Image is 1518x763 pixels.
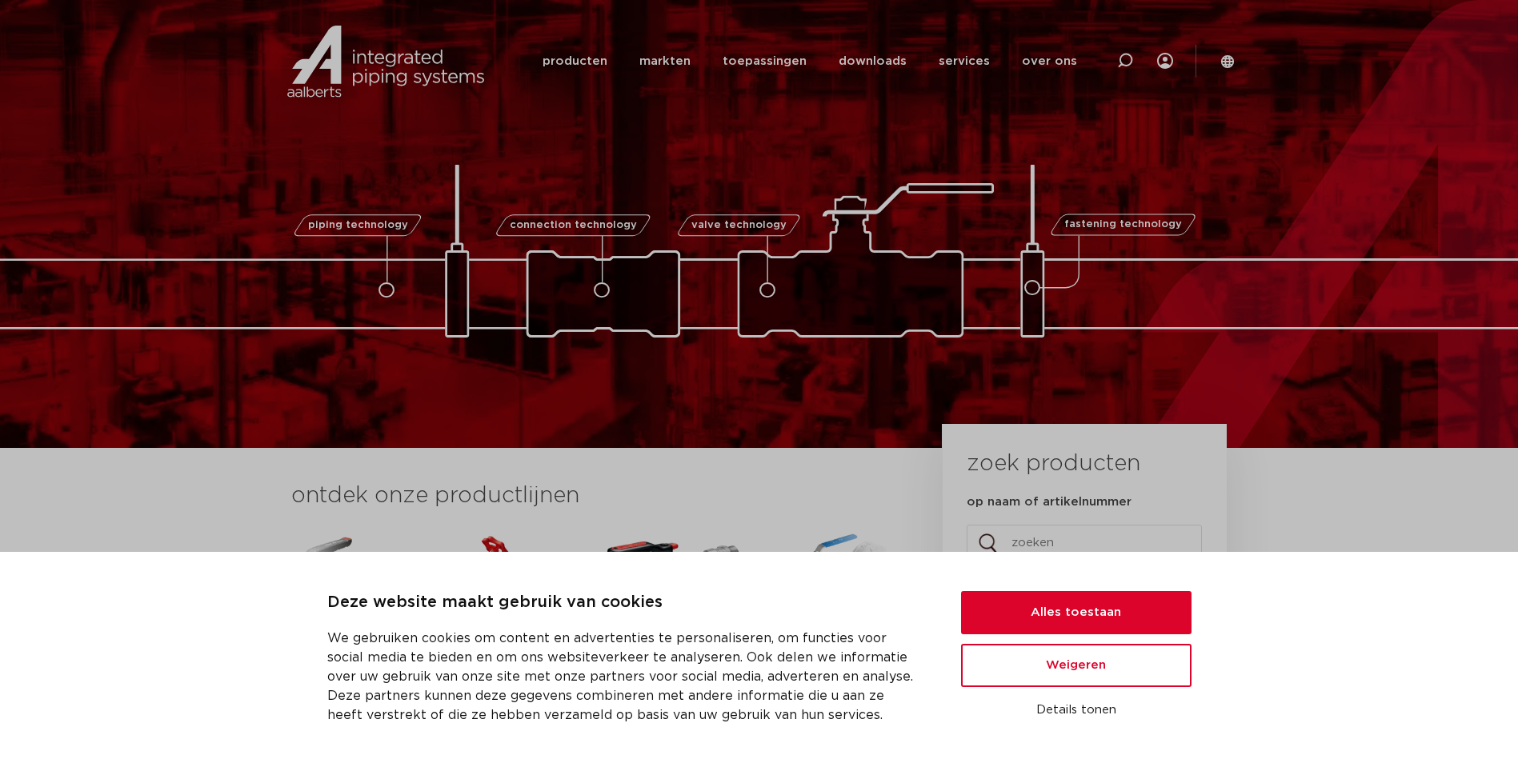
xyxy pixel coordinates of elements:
button: Alles toestaan [961,591,1192,634]
span: fastening technology [1064,220,1182,230]
a: over ons [1022,30,1077,92]
a: toepassingen [723,30,807,92]
p: Deze website maakt gebruik van cookies [327,590,923,616]
nav: Menu [543,30,1077,92]
a: services [939,30,990,92]
div: my IPS [1157,43,1173,78]
a: markten [639,30,691,92]
h3: zoek producten [967,448,1140,480]
label: op naam of artikelnummer [967,494,1131,510]
button: Weigeren [961,644,1192,687]
h3: ontdek onze productlijnen [291,480,888,512]
a: downloads [839,30,907,92]
button: Details tonen [961,697,1192,724]
a: producten [543,30,607,92]
span: valve technology [691,220,787,230]
p: We gebruiken cookies om content en advertenties te personaliseren, om functies voor social media ... [327,629,923,725]
input: zoeken [967,525,1202,561]
span: piping technology [308,220,408,230]
span: connection technology [509,220,636,230]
